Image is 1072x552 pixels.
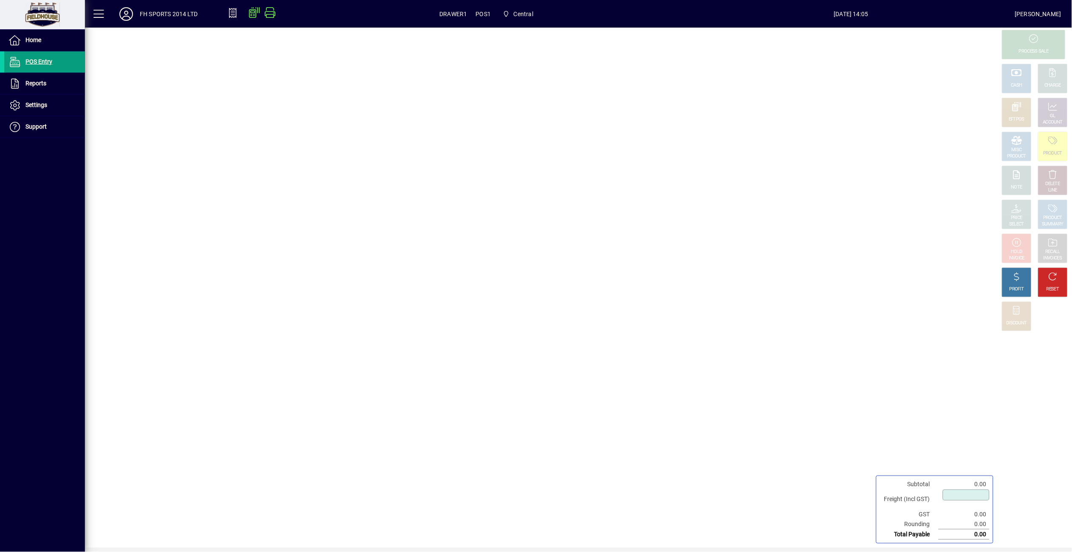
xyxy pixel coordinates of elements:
a: Reports [4,73,85,94]
div: PRODUCT [1043,215,1062,221]
span: Reports [25,80,46,87]
div: HOLD [1011,249,1022,255]
span: [DATE] 14:05 [687,7,1015,21]
div: PROFIT [1010,286,1024,293]
span: POS Entry [25,58,52,65]
div: ACCOUNT [1043,119,1063,126]
a: Settings [4,95,85,116]
span: Settings [25,101,47,108]
span: POS1 [476,7,491,21]
div: CHARGE [1045,82,1061,89]
div: EFTPOS [1009,116,1025,123]
td: 0.00 [939,519,990,529]
td: GST [880,510,939,519]
div: RECALL [1046,249,1061,255]
a: Support [4,116,85,138]
div: DELETE [1046,181,1060,187]
td: Subtotal [880,479,939,489]
td: 0.00 [939,479,990,489]
div: [PERSON_NAME] [1015,7,1061,21]
td: 0.00 [939,529,990,540]
td: 0.00 [939,510,990,519]
div: NOTE [1011,184,1022,191]
div: SUMMARY [1042,221,1064,228]
div: FH SPORTS 2014 LTD [140,7,198,21]
div: RESET [1047,286,1059,293]
div: LINE [1049,187,1057,194]
td: Freight (Incl GST) [880,489,939,510]
div: GL [1050,113,1056,119]
span: DRAWER1 [439,7,467,21]
div: INVOICES [1044,255,1062,262]
div: INVOICE [1009,255,1024,262]
div: PRICE [1011,215,1023,221]
div: PRODUCT [1007,153,1026,160]
span: Central [499,6,537,22]
span: Support [25,123,47,130]
a: Home [4,30,85,51]
div: MISC [1012,147,1022,153]
td: Total Payable [880,529,939,540]
span: Central [514,7,533,21]
div: PROCESS SALE [1019,48,1049,55]
td: Rounding [880,519,939,529]
div: DISCOUNT [1007,320,1027,327]
div: SELECT [1010,221,1024,228]
span: Home [25,37,41,43]
button: Profile [113,6,140,22]
div: CASH [1011,82,1022,89]
div: PRODUCT [1043,150,1062,157]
